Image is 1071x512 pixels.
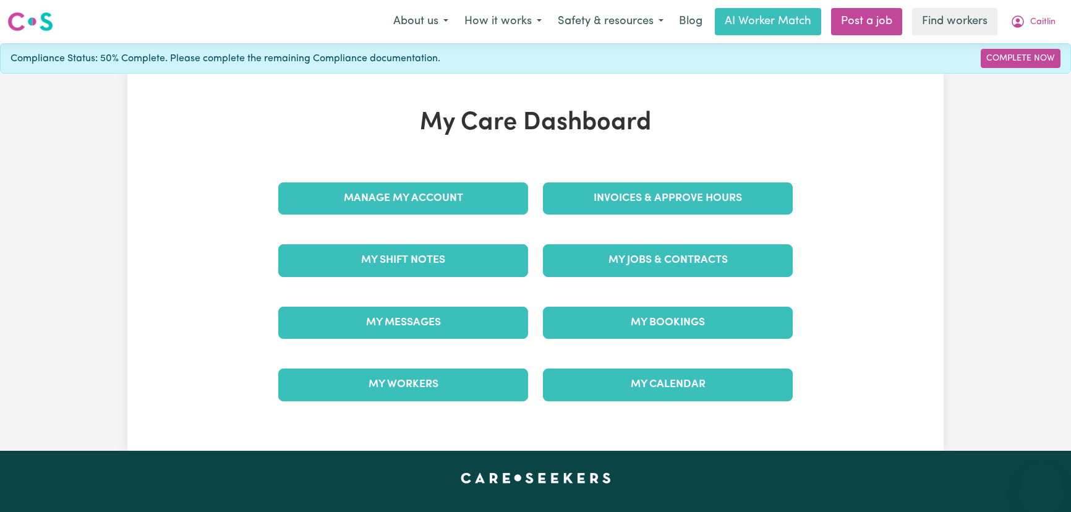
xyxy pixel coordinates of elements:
[543,369,793,401] a: My Calendar
[278,182,528,215] a: Manage My Account
[543,244,793,276] a: My Jobs & Contracts
[456,9,550,35] button: How it works
[7,7,53,36] a: Careseekers logo
[543,307,793,339] a: My Bookings
[461,473,611,483] a: Careseekers home page
[271,108,800,138] h1: My Care Dashboard
[11,51,440,66] span: Compliance Status: 50% Complete. Please complete the remaining Compliance documentation.
[981,49,1060,68] a: Complete Now
[672,8,710,35] a: Blog
[543,182,793,215] a: Invoices & Approve Hours
[831,8,902,35] a: Post a job
[912,8,997,35] a: Find workers
[7,11,53,33] img: Careseekers logo
[278,244,528,276] a: My Shift Notes
[1030,15,1056,29] span: Caitlin
[550,9,672,35] button: Safety & resources
[715,8,821,35] a: AI Worker Match
[278,307,528,339] a: My Messages
[385,9,456,35] button: About us
[1022,463,1061,502] iframe: Button to launch messaging window
[1002,9,1064,35] button: My Account
[278,369,528,401] a: My Workers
